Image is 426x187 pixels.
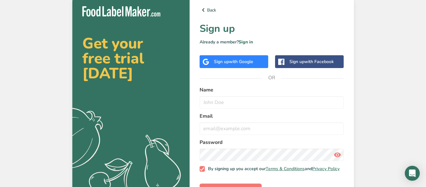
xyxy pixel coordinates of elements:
img: Food Label Maker [82,6,160,17]
span: with Google [229,59,253,65]
a: Sign in [239,39,253,45]
label: Email [200,112,344,120]
span: By signing up you accept our and [205,166,340,172]
p: Already a member? [200,39,344,45]
input: email@example.com [200,122,344,135]
div: Sign up [289,58,334,65]
a: Terms & Conditions [266,166,305,172]
h1: Sign up [200,21,344,36]
label: Name [200,86,344,94]
label: Password [200,139,344,146]
a: Back [200,6,344,14]
span: with Facebook [304,59,334,65]
a: Privacy Policy [312,166,340,172]
div: Sign up [214,58,253,65]
input: John Doe [200,96,344,109]
h2: Get your free trial [DATE] [82,36,180,81]
span: OR [262,68,281,87]
div: Open Intercom Messenger [405,166,420,181]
